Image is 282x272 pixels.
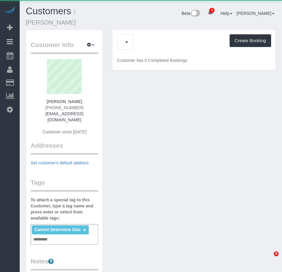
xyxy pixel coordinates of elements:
[42,129,86,134] span: Customer since [DATE]
[4,6,16,15] img: Automaid Logo
[221,11,232,16] a: Help
[45,105,84,110] span: [PHONE_NUMBER]
[237,11,274,16] a: [PERSON_NAME]
[261,251,276,266] iframe: Intercom live chat
[26,6,71,16] a: Customers
[47,99,82,104] strong: [PERSON_NAME]
[204,6,216,19] a: 5
[31,197,98,221] label: To attach a special tag to this Customer, type a tag name and press enter or select from availabl...
[230,34,271,47] button: Create Booking
[182,11,201,16] a: Beta
[209,8,214,13] span: 5
[31,178,98,192] legend: Tags
[45,111,83,122] a: [EMAIL_ADDRESS][DOMAIN_NAME]
[117,57,271,63] p: Customer has 0 Completed Bookings
[31,257,98,270] legend: Notes
[83,227,86,233] a: ×
[31,40,98,54] legend: Customer Info
[274,251,279,256] span: 5
[34,227,80,232] span: Cannot Determine Size
[31,160,89,165] a: Set customer's default address
[190,10,200,18] img: New interface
